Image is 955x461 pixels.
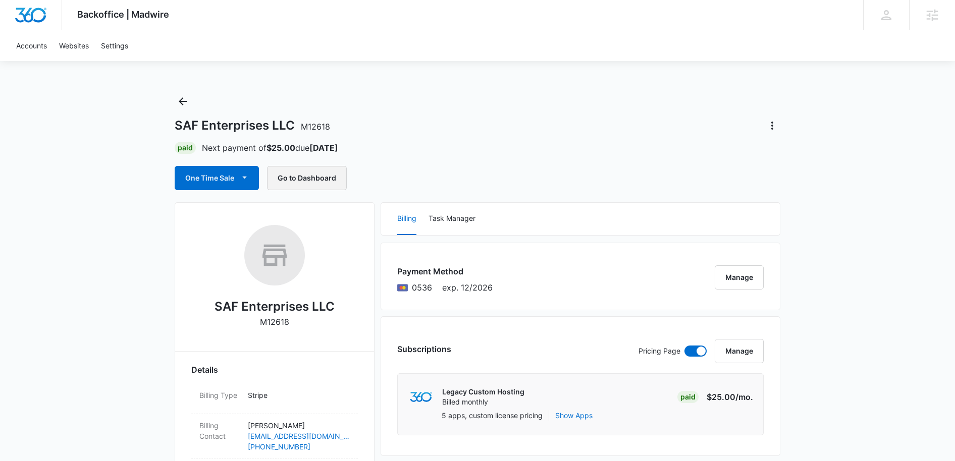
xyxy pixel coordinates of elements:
[77,9,169,20] span: Backoffice | Madwire
[555,410,593,421] button: Show Apps
[715,339,764,363] button: Manage
[248,431,350,441] a: [EMAIL_ADDRESS][DOMAIN_NAME]
[267,143,295,153] strong: $25.00
[639,345,680,357] p: Pricing Page
[10,30,53,61] a: Accounts
[191,384,358,414] div: Billing TypeStripe
[175,142,196,154] div: Paid
[191,414,358,458] div: Billing Contact[PERSON_NAME][EMAIL_ADDRESS][DOMAIN_NAME][PHONE_NUMBER]
[442,387,524,397] p: Legacy Custom Hosting
[199,420,240,441] dt: Billing Contact
[412,281,432,294] span: Mastercard ending with
[248,420,350,431] p: [PERSON_NAME]
[309,143,338,153] strong: [DATE]
[410,392,432,402] img: marketing360Logo
[175,93,191,109] button: Back
[215,298,335,316] h2: SAF Enterprises LLC
[175,118,330,133] h1: SAF Enterprises LLC
[429,203,475,235] button: Task Manager
[442,397,524,407] p: Billed monthly
[301,122,330,132] span: M12618
[199,390,240,400] dt: Billing Type
[191,364,218,376] span: Details
[175,166,259,190] button: One Time Sale
[95,30,134,61] a: Settings
[677,391,699,403] div: Paid
[248,390,350,400] p: Stripe
[397,343,451,355] h3: Subscriptions
[53,30,95,61] a: Websites
[260,316,289,328] p: M12618
[735,392,753,402] span: /mo.
[764,118,780,134] button: Actions
[715,265,764,290] button: Manage
[267,166,347,190] button: Go to Dashboard
[706,391,753,403] p: $25.00
[202,142,338,154] p: Next payment of due
[248,441,350,452] a: [PHONE_NUMBER]
[397,203,416,235] button: Billing
[442,410,543,421] p: 5 apps, custom license pricing
[397,265,493,277] h3: Payment Method
[442,281,493,294] span: exp. 12/2026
